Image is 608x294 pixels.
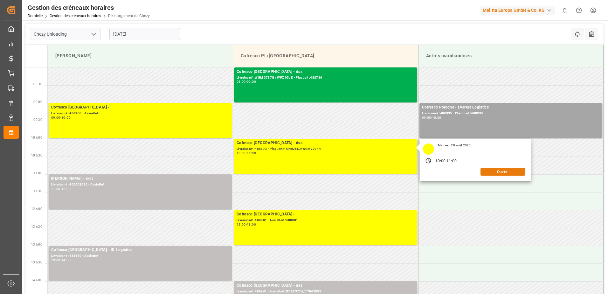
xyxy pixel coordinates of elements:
div: Livraison# :488935 - Planche# :488935 [422,111,600,116]
span: 14 h 00 [31,278,42,282]
div: Cofresco PL/[GEOGRAPHIC_DATA] [238,50,413,62]
div: Livraison# :488900 - Assiette# : [51,111,229,116]
button: Ouvrir le menu [89,29,98,39]
div: [PERSON_NAME] - skat [51,176,229,182]
div: - [60,187,61,190]
span: 12 h 30 [31,225,42,228]
div: 10:00 [61,116,71,119]
div: Autres marchandises [424,50,598,62]
span: 09:30 [33,118,42,122]
div: Cofresco [GEOGRAPHIC_DATA] - [237,211,415,218]
span: 08:30 [33,82,42,86]
div: [PERSON_NAME] [53,50,228,62]
span: 12 h 00 [31,207,42,211]
div: - [431,116,432,119]
div: Livraison# :488873 - Plaque#:P GN025LC/WGM7294R [237,146,415,152]
div: - [246,152,247,155]
div: 09:00 [422,116,431,119]
div: 10:00 [237,152,246,155]
div: 08:00 [237,80,246,83]
span: 13 h 00 [31,243,42,246]
span: 13 h 30 [31,261,42,264]
div: Cofresco [GEOGRAPHIC_DATA] - ID Logistics [51,247,229,253]
font: Melitta Europa GmbH & Co. KG [483,7,545,14]
div: Livraison# :WGM 3737G / WPZ 05JK - Plaque# :488786 [237,75,415,80]
div: - [446,158,446,164]
a: Domicile [28,14,43,18]
input: JJ-MM-AAAA [109,28,180,40]
div: Livraison# :400052085 - Assiette# : [51,182,229,187]
div: 11:00 [247,152,256,155]
div: - [60,116,61,119]
div: 09:00 [247,80,256,83]
div: Cofresco [GEOGRAPHIC_DATA] - dss [237,283,415,289]
div: 13:00 [247,223,256,226]
div: Livraison# :488859 - Assiette# : [51,253,229,259]
span: 09:00 [33,100,42,104]
button: Afficher 0 nouvelles notifications [557,3,572,17]
div: - [246,223,247,226]
input: Type à rechercher/sélectionner [30,28,100,40]
div: 11:00 [446,158,457,164]
div: Mercredi 20 août 2025 [436,143,473,148]
div: Cofresco [GEOGRAPHIC_DATA] - dss [237,140,415,146]
div: Livraison# :488881 - Assiette# :488881 [237,218,415,223]
a: Gestion des créneaux horaires [50,14,101,18]
div: - [246,80,247,83]
button: Centre d’aide [572,3,586,17]
span: 11:00 [33,171,42,175]
div: 11:00 [51,187,60,190]
div: Cofresco [GEOGRAPHIC_DATA] - dss [237,69,415,75]
div: - [60,259,61,262]
button: Ouvrir [480,168,525,176]
div: 10:00 [435,158,446,164]
span: 10 h 00 [31,136,42,139]
div: Cofresco Pologne - Everest Logistics [422,104,600,111]
div: 10:00 [432,116,441,119]
div: 12:00 [237,223,246,226]
span: 10 h 30 [31,154,42,157]
button: Melitta Europa GmbH & Co. KG [480,4,557,16]
div: Cofresco [GEOGRAPHIC_DATA] - [51,104,229,111]
div: 13:00 [51,259,60,262]
span: 11:30 [33,189,42,193]
div: 14:00 [61,259,71,262]
div: 12:00 [61,187,71,190]
div: 09:00 [51,116,60,119]
div: Gestion des créneaux horaires [28,3,150,12]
